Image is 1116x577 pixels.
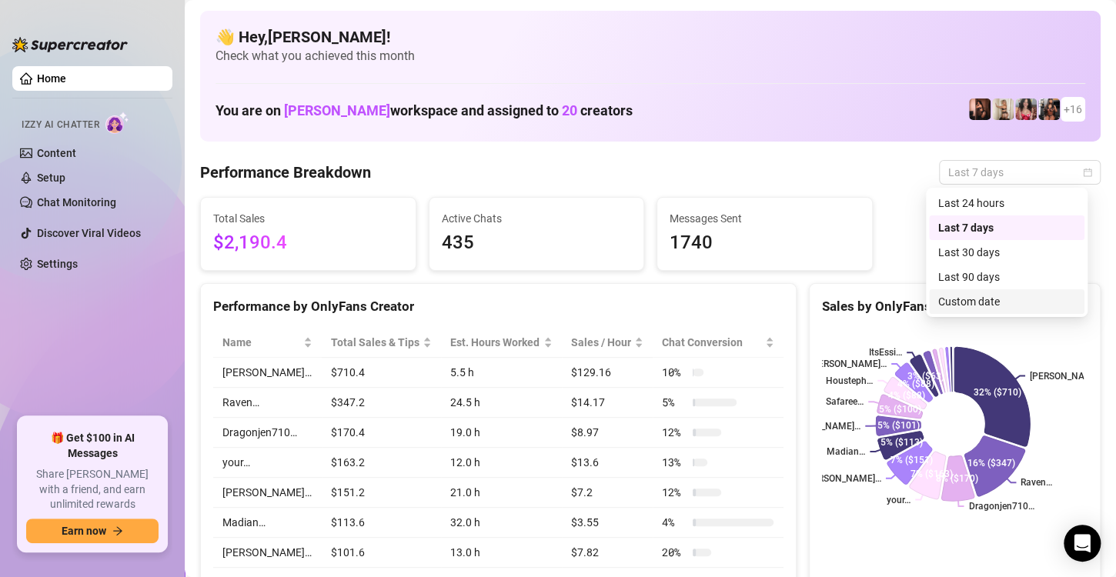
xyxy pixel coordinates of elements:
[1083,168,1092,177] span: calendar
[938,244,1075,261] div: Last 30 days
[37,196,116,208] a: Chat Monitoring
[869,347,902,358] text: ItsEssi…
[441,538,562,568] td: 13.0 h
[1064,525,1101,562] div: Open Intercom Messenger
[441,388,562,418] td: 24.5 h
[322,448,442,478] td: $163.2
[322,538,442,568] td: $101.6
[1064,101,1082,118] span: + 16
[662,484,687,501] span: 12 %
[62,525,106,537] span: Earn now
[992,98,1014,120] img: Monique (@moneybagmoee)
[26,431,159,461] span: 🎁 Get $100 in AI Messages
[37,227,141,239] a: Discover Viral Videos
[929,289,1084,314] div: Custom date
[662,394,687,411] span: 5 %
[938,219,1075,236] div: Last 7 days
[562,478,653,508] td: $7.2
[213,538,322,568] td: [PERSON_NAME]…
[441,448,562,478] td: 12.0 h
[827,446,865,457] text: Madian…
[442,210,632,227] span: Active Chats
[284,102,390,118] span: [PERSON_NAME]
[662,544,687,561] span: 20 %
[938,268,1075,285] div: Last 90 days
[662,514,687,531] span: 4 %
[26,467,159,512] span: Share [PERSON_NAME] with a friend, and earn unlimited rewards
[804,473,880,484] text: [PERSON_NAME]…
[213,418,322,448] td: Dragonjen710…
[442,228,632,258] span: 435
[562,418,653,448] td: $8.97
[222,334,300,351] span: Name
[562,102,577,118] span: 20
[213,508,322,538] td: Madian…
[571,334,631,351] span: Sales / Hour
[938,195,1075,212] div: Last 24 hours
[26,519,159,543] button: Earn nowarrow-right
[216,26,1085,48] h4: 👋 Hey, [PERSON_NAME] !
[662,334,762,351] span: Chat Conversion
[822,296,1088,317] div: Sales by OnlyFans Creator
[938,293,1075,310] div: Custom date
[213,478,322,508] td: [PERSON_NAME]…
[22,118,99,132] span: Izzy AI Chatter
[948,161,1091,184] span: Last 7 days
[969,98,991,120] img: Dragonjen710 (@dragonjen)
[322,358,442,388] td: $710.4
[929,265,1084,289] div: Last 90 days
[216,48,1085,65] span: Check what you achieved this month
[887,495,911,505] text: your…
[441,478,562,508] td: 21.0 h
[968,501,1034,512] text: Dragonjen710…
[1029,371,1106,382] text: [PERSON_NAME]…
[562,448,653,478] td: $13.6
[653,328,784,358] th: Chat Conversion
[213,210,403,227] span: Total Sales
[213,358,322,388] td: [PERSON_NAME]…
[37,172,65,184] a: Setup
[662,454,687,471] span: 13 %
[216,102,633,119] h1: You are on workspace and assigned to creators
[562,388,653,418] td: $14.17
[810,359,887,369] text: [PERSON_NAME]…
[441,358,562,388] td: 5.5 h
[112,525,123,536] span: arrow-right
[562,538,653,568] td: $7.82
[450,334,540,351] div: Est. Hours Worked
[322,508,442,538] td: $113.6
[1038,98,1060,120] img: Erica (@ericabanks)
[562,328,653,358] th: Sales / Hour
[213,228,403,258] span: $2,190.4
[322,328,442,358] th: Total Sales & Tips
[441,418,562,448] td: 19.0 h
[662,424,687,441] span: 12 %
[929,215,1084,240] div: Last 7 days
[784,421,860,432] text: [PERSON_NAME]…
[213,388,322,418] td: Raven…
[1015,98,1037,120] img: Aaliyah (@edmflowerfairy)
[826,375,873,386] text: Housteph…
[670,228,860,258] span: 1740
[929,191,1084,215] div: Last 24 hours
[662,364,687,381] span: 10 %
[322,418,442,448] td: $170.4
[1021,477,1052,488] text: Raven…
[12,37,128,52] img: logo-BBDzfeDw.svg
[200,162,371,183] h4: Performance Breakdown
[562,358,653,388] td: $129.16
[331,334,420,351] span: Total Sales & Tips
[929,240,1084,265] div: Last 30 days
[37,72,66,85] a: Home
[37,258,78,270] a: Settings
[322,388,442,418] td: $347.2
[213,448,322,478] td: your…
[213,296,784,317] div: Performance by OnlyFans Creator
[322,478,442,508] td: $151.2
[213,328,322,358] th: Name
[670,210,860,227] span: Messages Sent
[562,508,653,538] td: $3.55
[826,396,864,407] text: Safaree…
[105,112,129,134] img: AI Chatter
[37,147,76,159] a: Content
